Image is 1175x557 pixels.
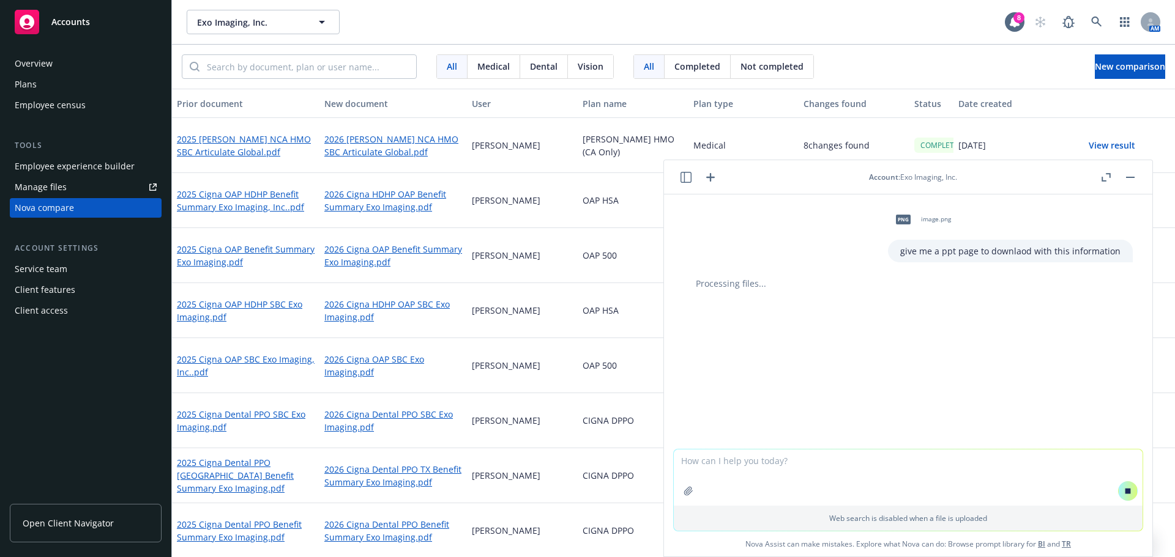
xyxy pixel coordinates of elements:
button: Plan name [578,89,688,118]
button: Exo Imaging, Inc. [187,10,340,34]
p: [DATE] [958,139,986,152]
div: User [472,97,573,110]
span: Medical [477,60,510,73]
a: Accounts [10,5,162,39]
div: Client access [15,301,68,320]
div: Nova compare [15,198,74,218]
a: 2025 [PERSON_NAME] NCA HMO SBC Articulate Global.pdf [177,133,315,158]
div: Medical [688,118,799,173]
div: 8 [1013,12,1024,23]
a: 2025 Cigna OAP SBC Exo Imaging, Inc..pdf [177,353,315,378]
span: Account [869,172,898,182]
a: Client features [10,280,162,300]
button: Date created [953,89,1064,118]
button: New comparison [1095,54,1165,79]
div: OAP 500 [578,338,688,393]
div: CIGNA DPPO [578,448,688,503]
button: User [467,89,578,118]
p: give me a ppt page to downlaod with this information [900,245,1121,257]
span: Dental [530,60,558,73]
a: Employee experience builder [10,157,162,176]
a: 2026 Cigna OAP Benefit Summary Exo Imaging.pdf [324,243,462,268]
div: Overview [15,54,53,73]
a: Start snowing [1028,10,1053,34]
a: Nova compare [10,198,162,218]
input: Search by document, plan or user name... [200,55,416,78]
div: New document [324,97,462,110]
p: [PERSON_NAME] [472,414,540,427]
a: 2025 Cigna Dental PPO SBC Exo Imaging.pdf [177,408,315,433]
span: Nova Assist can make mistakes. Explore what Nova can do: Browse prompt library for and [669,531,1147,556]
a: Plans [10,75,162,94]
div: COMPLETED [914,138,970,153]
div: Plan type [693,97,794,110]
button: Plan type [688,89,799,118]
a: Client access [10,301,162,320]
svg: Search [190,62,200,72]
button: New document [319,89,467,118]
a: 2025 Cigna Dental PPO [GEOGRAPHIC_DATA] Benefit Summary Exo Imaging.pdf [177,456,315,495]
a: BI [1038,539,1045,549]
span: Exo Imaging, Inc. [197,16,303,29]
p: [PERSON_NAME] [472,469,540,482]
span: png [896,215,911,224]
div: Employee experience builder [15,157,135,176]
button: View result [1069,133,1155,158]
div: Status [914,97,949,110]
button: Status [909,89,953,118]
span: All [644,60,654,73]
div: Account settings [10,242,162,254]
p: [PERSON_NAME] [472,304,540,317]
a: Employee census [10,95,162,115]
div: Plan name [583,97,684,110]
a: 2026 Cigna Dental PPO TX Benefit Summary Exo Imaging.pdf [324,463,462,489]
span: Not completed [740,60,804,73]
div: Changes found [804,97,905,110]
p: [PERSON_NAME] [472,139,540,152]
span: Completed [674,60,720,73]
div: Date created [958,97,1059,110]
a: 2026 Cigna HDHP OAP SBC Exo Imaging.pdf [324,298,462,323]
a: TR [1062,539,1071,549]
div: Employee census [15,95,86,115]
a: 2025 Cigna OAP HDHP Benefit Summary Exo Imaging, Inc..pdf [177,188,315,213]
div: Manage files [15,177,67,197]
a: 2025 Cigna OAP Benefit Summary Exo Imaging.pdf [177,243,315,268]
span: All [447,60,457,73]
a: 2026 Cigna HDHP OAP Benefit Summary Exo Imaging.pdf [324,188,462,213]
div: [PERSON_NAME] HMO (CA Only) [578,118,688,173]
a: 2026 Cigna Dental PPO Benefit Summary Exo Imaging.pdf [324,518,462,544]
a: Manage files [10,177,162,197]
p: [PERSON_NAME] [472,359,540,372]
div: Processing files... [684,277,1133,290]
a: 2025 Cigna Dental PPO Benefit Summary Exo Imaging.pdf [177,518,315,544]
a: 2026 Cigna OAP SBC Exo Imaging.pdf [324,353,462,378]
div: OAP 500 [578,228,688,283]
p: [PERSON_NAME] [472,524,540,537]
p: [PERSON_NAME] [472,194,540,207]
a: 2026 [PERSON_NAME] NCA HMO SBC Articulate Global.pdf [324,133,462,158]
a: Search [1084,10,1109,34]
p: [PERSON_NAME] [472,249,540,262]
div: Tools [10,139,162,152]
span: Accounts [51,17,90,27]
div: pngimage.png [888,204,953,235]
p: 8 changes found [804,139,870,152]
a: Service team [10,259,162,279]
a: 2026 Cigna Dental PPO SBC Exo Imaging.pdf [324,408,462,433]
div: OAP HSA [578,173,688,228]
a: 2025 Cigna OAP HDHP SBC Exo Imaging.pdf [177,298,315,323]
p: Web search is disabled when a file is uploaded [681,513,1135,523]
span: Vision [578,60,603,73]
span: New comparison [1095,61,1165,72]
a: Report a Bug [1056,10,1081,34]
button: Changes found [799,89,909,118]
div: Plans [15,75,37,94]
span: image.png [921,215,951,223]
div: : Exo Imaging, Inc. [869,172,957,182]
a: Overview [10,54,162,73]
div: CIGNA DPPO [578,393,688,448]
div: Prior document [177,97,315,110]
div: Client features [15,280,75,300]
button: Prior document [172,89,319,118]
